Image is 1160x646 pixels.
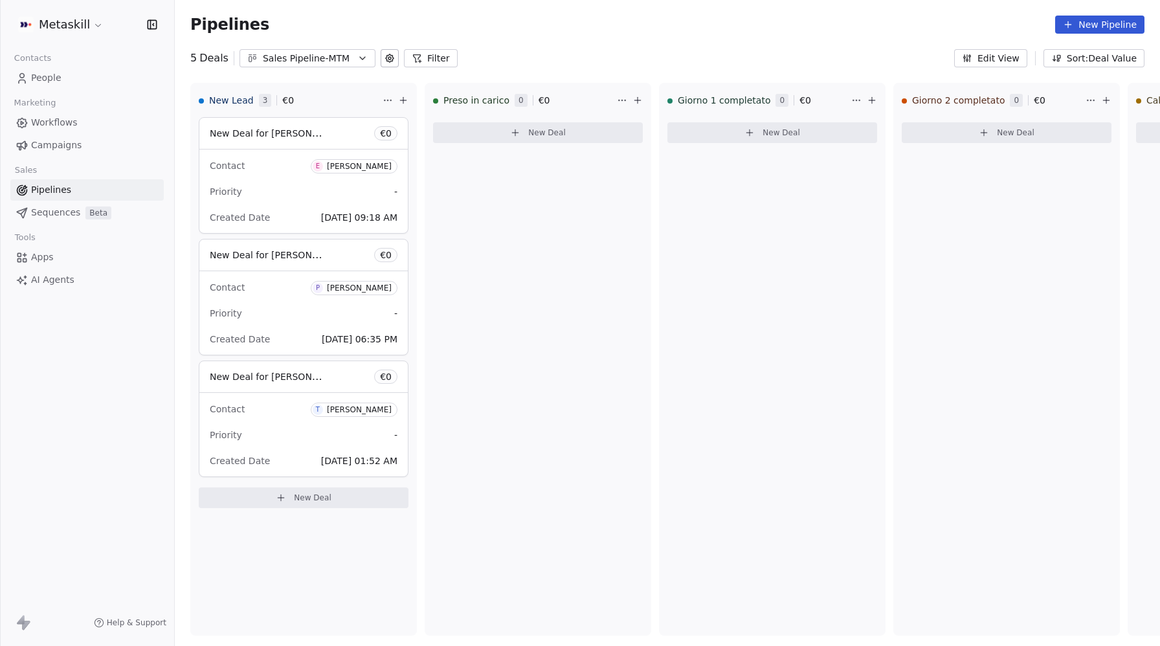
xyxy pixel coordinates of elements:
span: € 0 [1034,94,1045,107]
span: New Deal for [PERSON_NAME] [210,127,346,139]
span: Marketing [8,93,61,113]
a: Pipelines [10,179,164,201]
span: New Deal [294,493,331,503]
span: [DATE] 09:18 AM [321,212,397,223]
div: [PERSON_NAME] [327,284,392,293]
span: Giorno 1 completato [678,94,770,107]
div: E [316,161,320,172]
span: - [394,429,397,441]
button: New Deal [199,487,408,508]
div: New Lead3€0 [199,84,380,117]
div: New Deal for [PERSON_NAME]€0ContactE[PERSON_NAME]Priority-Created Date[DATE] 09:18 AM [199,117,408,234]
span: New Lead [209,94,254,107]
span: Tools [9,228,41,247]
span: New Deal [997,128,1034,138]
a: Apps [10,247,164,268]
span: Help & Support [107,618,166,628]
button: Sort: Deal Value [1043,49,1144,67]
button: New Deal [902,122,1111,143]
span: Contact [210,282,245,293]
button: New Pipeline [1055,16,1144,34]
span: Priority [210,186,242,197]
span: [DATE] 06:35 PM [322,334,397,344]
span: Pipelines [31,183,71,197]
span: Deals [199,50,229,66]
span: Created Date [210,456,270,466]
span: € 0 [380,249,392,262]
span: - [394,307,397,320]
span: € 0 [380,127,392,140]
span: Priority [210,308,242,318]
span: People [31,71,61,85]
span: Priority [210,430,242,440]
span: Preso in carico [443,94,509,107]
div: Sales Pipeline-MTM [263,52,352,65]
span: € 0 [380,370,392,383]
button: New Deal [433,122,643,143]
a: People [10,67,164,89]
span: Beta [85,206,111,219]
img: AVATAR%20METASKILL%20-%20Colori%20Positivo.png [18,17,34,32]
a: Help & Support [94,618,166,628]
span: AI Agents [31,273,74,287]
div: New Deal for [PERSON_NAME]€0ContactT[PERSON_NAME]Priority-Created Date[DATE] 01:52 AM [199,361,408,477]
span: Contacts [8,49,57,68]
span: Contact [210,404,245,414]
span: 0 [775,94,788,107]
div: [PERSON_NAME] [327,405,392,414]
div: [PERSON_NAME] [327,162,392,171]
span: € 0 [282,94,294,107]
a: AI Agents [10,269,164,291]
button: Edit View [954,49,1027,67]
div: Giorno 1 completato0€0 [667,84,849,117]
a: Campaigns [10,135,164,156]
span: 0 [515,94,528,107]
span: [DATE] 01:52 AM [321,456,397,466]
span: € 0 [799,94,811,107]
span: Workflows [31,116,78,129]
span: Created Date [210,212,270,223]
span: 0 [1010,94,1023,107]
div: Giorno 2 completato0€0 [902,84,1083,117]
button: Metaskill [16,14,106,36]
span: Giorno 2 completato [912,94,1005,107]
button: New Deal [667,122,877,143]
span: Pipelines [190,16,269,34]
div: T [316,405,320,415]
a: Workflows [10,112,164,133]
span: Metaskill [39,16,90,33]
button: Filter [404,49,458,67]
div: New Deal for [PERSON_NAME]€0ContactP[PERSON_NAME]Priority-Created Date[DATE] 06:35 PM [199,239,408,355]
span: Sequences [31,206,80,219]
a: SequencesBeta [10,202,164,223]
div: Preso in carico0€0 [433,84,614,117]
div: 5 [190,50,229,66]
span: New Deal for [PERSON_NAME] [210,370,346,383]
span: € 0 [539,94,550,107]
span: Sales [9,161,43,180]
iframe: Intercom live chat [1116,602,1147,633]
span: 3 [259,94,272,107]
span: Created Date [210,334,270,344]
span: - [394,185,397,198]
span: Campaigns [31,139,82,152]
div: P [316,283,320,293]
span: New Deal [763,128,800,138]
span: Apps [31,251,54,264]
span: Contact [210,161,245,171]
span: New Deal [528,128,566,138]
span: New Deal for [PERSON_NAME] [210,249,346,261]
